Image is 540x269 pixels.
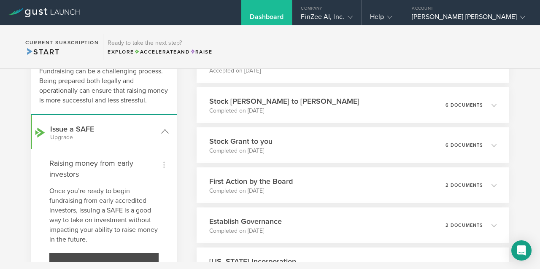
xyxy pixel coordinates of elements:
p: Accepted on [DATE] [209,67,346,75]
p: Completed on [DATE] [209,227,282,235]
div: Open Intercom Messenger [511,240,532,261]
p: 2 documents [445,223,483,228]
h3: Ready to take the next step? [108,40,212,46]
p: 6 documents [445,103,483,108]
span: Accelerate [134,49,177,55]
div: Fundraising can be a challenging process. Being prepared both legally and operationally can ensur... [31,58,177,115]
span: Start [25,47,59,56]
h3: First Action by the Board [209,176,293,187]
span: Raise [190,49,212,55]
h2: Current Subscription [25,40,99,45]
p: Completed on [DATE] [209,107,359,115]
div: Ready to take the next step?ExploreAccelerateandRaise [103,34,216,60]
div: FinZee AI, Inc. [301,13,353,25]
h3: Stock Grant to you [209,136,273,147]
div: Help [370,13,392,25]
span: and [134,49,190,55]
h3: Establish Governance [209,216,282,227]
p: Completed on [DATE] [209,187,293,195]
h4: Raising money from early investors [49,158,159,180]
div: Dashboard [250,13,283,25]
p: Once you’re ready to begin fundraising from early accredited investors, issuing a SAFE is a good ... [49,186,159,245]
h3: Stock [PERSON_NAME] to [PERSON_NAME] [209,96,359,107]
h3: [US_STATE] Incorporation [209,256,296,267]
small: Upgrade [50,134,157,140]
p: 2 documents [445,183,483,188]
div: [PERSON_NAME] [PERSON_NAME] [412,13,525,25]
h3: Issue a SAFE [50,124,157,140]
p: 6 documents [445,143,483,148]
div: Explore [108,48,212,56]
p: Completed on [DATE] [209,147,273,155]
